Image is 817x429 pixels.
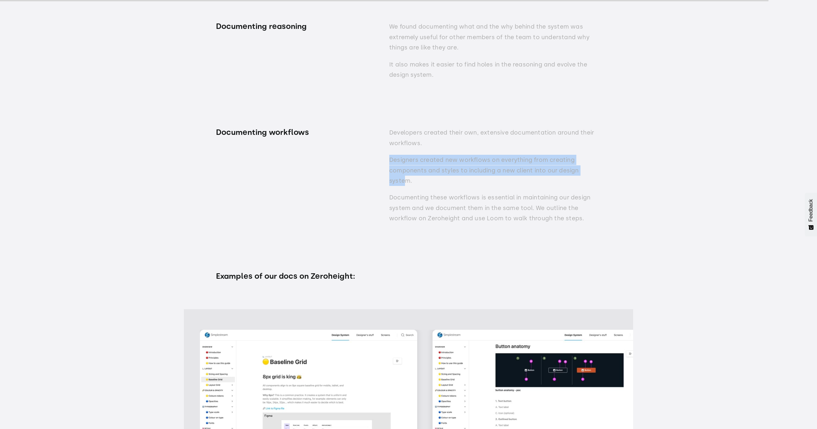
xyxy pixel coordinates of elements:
p: Designers created new workflows on everything from creating components and styles to including a ... [389,155,601,186]
p: We found documenting what and the why behind the system was extremely useful for other members of... [389,22,601,53]
span: Feedback [808,199,814,222]
p: Documenting these workflows is essential in maintaining our design system and we document them in... [389,192,601,223]
h3: Documenting workflows [216,127,370,137]
p: Developers created their own, extensive documentation around their workflows. [389,127,601,148]
p: It also makes it easier to find holes in the reasoning and evolve the design system. [389,59,601,80]
h3: Documenting reasoning [216,22,370,31]
h3: Examples of our docs on Zeroheight: [216,271,370,281]
button: Feedback - Show survey [805,193,817,236]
